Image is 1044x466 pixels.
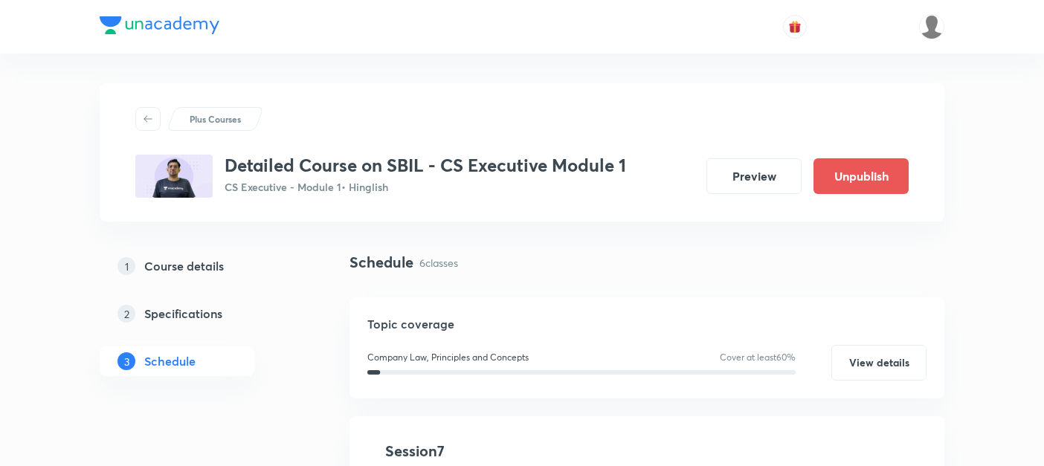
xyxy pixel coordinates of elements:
[813,158,909,194] button: Unpublish
[385,440,657,462] h4: Session 7
[117,257,135,275] p: 1
[831,345,927,381] button: View details
[190,112,241,126] p: Plus Courses
[100,251,302,281] a: 1Course details
[100,16,219,34] img: Company Logo
[419,255,458,271] p: 6 classes
[225,155,626,176] h3: Detailed Course on SBIL - CS Executive Module 1
[144,352,196,370] h5: Schedule
[135,155,213,198] img: 39EBF923-9F88-45CA-AAA8-9B923C051CF9_plus.png
[349,251,413,274] h4: Schedule
[144,305,222,323] h5: Specifications
[788,20,802,33] img: avatar
[706,158,802,194] button: Preview
[720,351,796,364] p: Cover at least 60 %
[100,16,219,38] a: Company Logo
[367,315,927,333] h5: Topic coverage
[919,14,944,39] img: adnan
[100,299,302,329] a: 2Specifications
[117,352,135,370] p: 3
[144,257,224,275] h5: Course details
[783,15,807,39] button: avatar
[367,351,529,364] p: Company Law, Principles and Concepts
[117,305,135,323] p: 2
[225,179,626,195] p: CS Executive - Module 1 • Hinglish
